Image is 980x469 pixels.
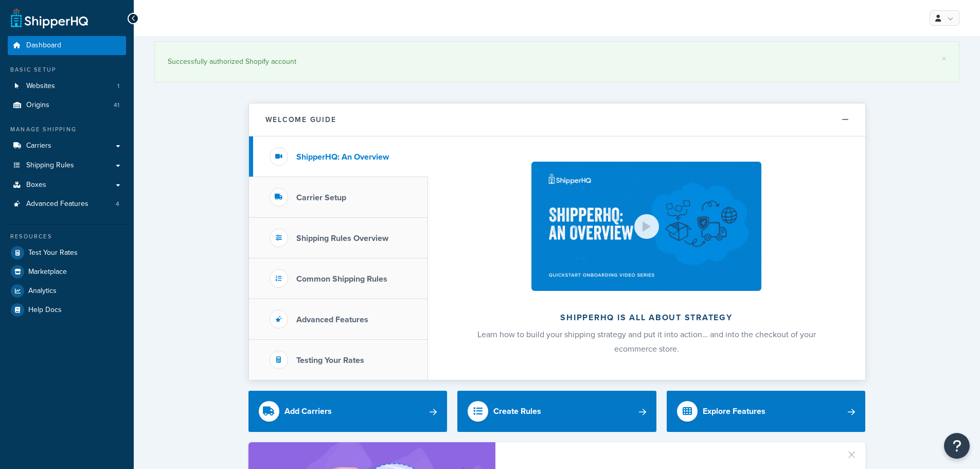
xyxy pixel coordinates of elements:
[296,356,364,365] h3: Testing Your Rates
[8,125,126,134] div: Manage Shipping
[26,200,88,209] span: Advanced Features
[8,301,126,319] a: Help Docs
[8,96,126,115] li: Origins
[28,306,62,315] span: Help Docs
[296,315,368,324] h3: Advanced Features
[26,161,74,170] span: Shipping Rules
[8,195,126,214] li: Advanced Features
[296,234,388,243] h3: Shipping Rules Overview
[531,162,761,291] img: ShipperHQ is all about strategy
[667,391,866,432] a: Explore Features
[8,195,126,214] a: Advanced Features4
[8,244,126,262] a: Test Your Rates
[248,391,448,432] a: Add Carriers
[944,433,970,459] button: Open Resource Center
[8,136,126,155] a: Carriers
[296,152,389,162] h3: ShipperHQ: An Overview
[8,263,126,281] a: Marketplace
[8,77,126,96] a: Websites1
[265,116,336,124] h2: Welcome Guide
[8,77,126,96] li: Websites
[116,200,119,209] span: 4
[8,156,126,175] a: Shipping Rules
[26,101,49,110] span: Origins
[249,103,865,136] button: Welcome Guide
[8,176,126,195] a: Boxes
[114,101,119,110] span: 41
[477,328,816,355] span: Learn how to build your shipping strategy and put it into action… and into the checkout of your e...
[457,391,656,432] a: Create Rules
[296,274,387,284] h3: Common Shipping Rules
[455,313,838,322] h2: ShipperHQ is all about strategy
[8,65,126,74] div: Basic Setup
[296,193,346,202] h3: Carrier Setup
[703,404,765,419] div: Explore Features
[28,287,57,296] span: Analytics
[168,55,946,69] div: Successfully authorized Shopify account
[942,55,946,63] a: ×
[8,36,126,55] a: Dashboard
[26,41,61,50] span: Dashboard
[117,82,119,91] span: 1
[26,181,46,189] span: Boxes
[26,142,51,150] span: Carriers
[8,232,126,241] div: Resources
[26,82,55,91] span: Websites
[8,96,126,115] a: Origins41
[8,282,126,300] a: Analytics
[284,404,332,419] div: Add Carriers
[28,268,67,276] span: Marketplace
[493,404,541,419] div: Create Rules
[28,249,78,257] span: Test Your Rates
